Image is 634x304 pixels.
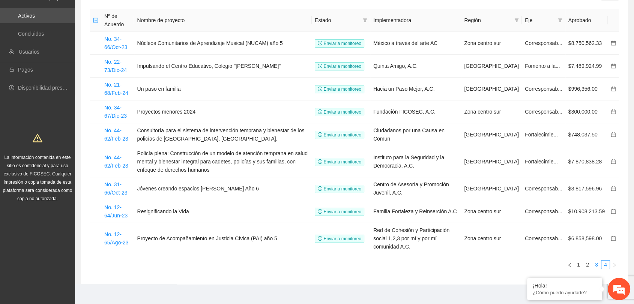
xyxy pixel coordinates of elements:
span: calendar [611,186,616,191]
span: filter [363,18,367,22]
li: Previous Page [565,260,574,269]
span: clock-circle [318,186,322,191]
td: [GEOGRAPHIC_DATA] [461,55,522,78]
td: Proyecto de Acompañamiento en Justicia Cívica (PAI) año 5 [134,223,312,254]
span: filter [361,15,369,26]
span: Fortalecimie... [525,132,558,138]
span: clock-circle [318,87,322,91]
span: calendar [611,40,616,46]
th: Implementadora [370,9,461,32]
a: Concluidos [18,31,44,37]
a: Pagos [18,67,33,73]
a: Usuarios [19,49,39,55]
th: Nº de Acuerdo [101,9,134,32]
a: 2 [583,261,592,269]
p: ¿Cómo puedo ayudarte? [533,290,596,295]
td: Instituto para la Seguridad y la Democracia, A.C. [370,146,461,177]
td: $3,817,596.96 [565,177,608,200]
span: Fomento a la... [525,63,560,69]
td: Un paso en familia [134,78,312,100]
td: [GEOGRAPHIC_DATA] [461,78,522,100]
a: calendar [611,86,616,92]
span: La información contenida en este sitio es confidencial y para uso exclusivo de FICOSEC. Cualquier... [3,155,72,201]
textarea: Escriba su mensaje y pulse “Intro” [4,205,143,231]
span: clock-circle [318,209,322,214]
span: calendar [611,132,616,137]
span: calendar [611,109,616,114]
span: Corresponsab... [525,186,562,192]
button: right [610,260,619,269]
td: Impulsando el Centro Educativo, Colegio "[PERSON_NAME]" [134,55,312,78]
a: 3 [592,261,601,269]
li: Next Page [610,260,619,269]
a: No. 12-65/Ago-23 [104,231,129,246]
span: filter [558,18,562,22]
td: Red de Cohesión y Participación social 1,2,3 por mí y por mí comunidad A.C. [370,223,461,254]
a: calendar [611,235,616,241]
td: Resignificando la Vida [134,200,312,223]
td: Centro de Asesoría y Promoción Juvenil, A.C. [370,177,461,200]
td: $6,858,598.00 [565,223,608,254]
span: Enviar a monitoreo [315,158,364,166]
td: Consultoría para el sistema de intervención temprana y bienestar de los policías de [GEOGRAPHIC_D... [134,123,312,146]
td: Zona centro sur [461,200,522,223]
li: 2 [583,260,592,269]
span: Enviar a monitoreo [315,185,364,193]
span: Estamos en línea. [44,100,104,176]
span: clock-circle [318,236,322,241]
span: Eje [525,16,555,24]
td: Policía plena: Construcción de un modelo de atención temprana en salud mental y bienestar integra... [134,146,312,177]
span: minus-square [93,18,98,23]
a: calendar [611,40,616,46]
a: calendar [611,159,616,165]
span: clock-circle [318,132,322,137]
td: [GEOGRAPHIC_DATA] [461,177,522,200]
span: Estado [315,16,360,24]
a: Activos [18,13,35,19]
td: México a través del arte AC [370,32,461,55]
td: Zona centro sur [461,32,522,55]
a: 4 [601,261,610,269]
td: Hacia un Paso Mejor, A.C. [370,78,461,100]
td: Fundación FICOSEC, A.C. [370,100,461,123]
td: Zona centro sur [461,223,522,254]
td: $7,870,838.28 [565,146,608,177]
td: $748,037.50 [565,123,608,146]
span: Enviar a monitoreo [315,235,364,243]
a: No. 21-68/Feb-24 [104,82,128,96]
a: No. 34- 67/Dic-23 [104,105,127,119]
a: 1 [574,261,583,269]
span: filter [556,15,564,26]
td: $10,908,213.59 [565,200,608,223]
span: calendar [611,159,616,164]
span: Corresponsab... [525,208,562,214]
a: calendar [611,132,616,138]
span: calendar [611,236,616,241]
div: ¡Hola! [533,283,596,289]
td: Ciudadanos por una Causa en Comun [370,123,461,146]
td: $7,489,924.99 [565,55,608,78]
td: Proyectos menores 2024 [134,100,312,123]
td: Núcleos Comunitarios de Aprendizaje Musical (NUCAM) año 5 [134,32,312,55]
span: filter [514,18,519,22]
span: Enviar a monitoreo [315,62,364,70]
a: No. 12-64/Jun-23 [104,204,128,219]
a: calendar [611,63,616,69]
span: clock-circle [318,64,322,68]
th: Nombre de proyecto [134,9,312,32]
span: Región [464,16,511,24]
td: [GEOGRAPHIC_DATA] [461,146,522,177]
td: Zona centro sur [461,100,522,123]
td: Quinta Amigo, A.C. [370,55,461,78]
td: $8,750,562.33 [565,32,608,55]
span: calendar [611,209,616,214]
span: Enviar a monitoreo [315,39,364,48]
span: warning [33,133,42,143]
button: left [565,260,574,269]
span: Fortalecimie... [525,159,558,165]
a: No. 44-62/Feb-23 [104,154,128,169]
span: Enviar a monitoreo [315,131,364,139]
div: Minimizar ventana de chat en vivo [123,4,141,22]
a: No. 34-66/Oct-23 [104,36,127,50]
